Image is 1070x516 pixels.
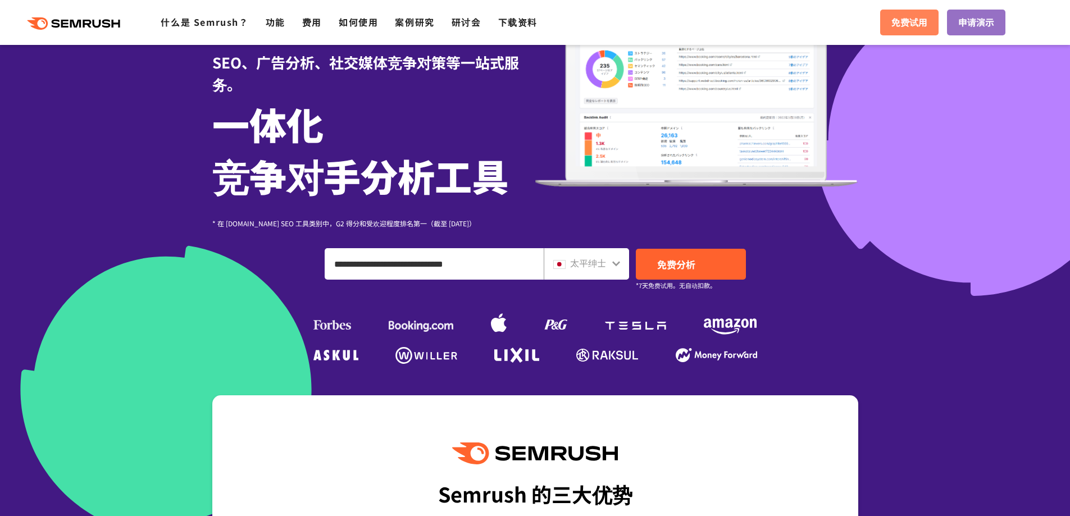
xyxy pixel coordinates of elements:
font: 竞争对手分析工具 [212,148,509,202]
a: 什么是 Semrush？ [161,15,248,29]
font: * 在 [DOMAIN_NAME] SEO 工具类别中，G2 得分和受欢迎程度排名第一（截至 [DATE]） [212,218,476,228]
a: 免费分析 [636,249,746,280]
a: 研讨会 [452,15,481,29]
font: 免费分析 [657,257,695,271]
a: 费用 [302,15,322,29]
font: SEO、广告分析、社交媒体竞争对策等一站式服务。 [212,52,519,94]
a: 案例研究 [395,15,434,29]
img: Semrush [452,442,617,464]
font: 一体化 [212,97,324,150]
a: 免费试用 [880,10,939,35]
a: 功能 [266,15,285,29]
font: Semrush 的三大优势 [438,479,632,508]
a: 下载资料 [498,15,538,29]
a: 如何使用 [339,15,378,29]
a: 申请演示 [947,10,1005,35]
input: 输入域名、关键字或 URL [325,249,543,279]
font: 太平绅士 [570,256,606,270]
font: 申请演示 [958,15,994,29]
font: *7天免费试用。无自动扣款。 [636,281,716,290]
font: 免费试用 [891,15,927,29]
